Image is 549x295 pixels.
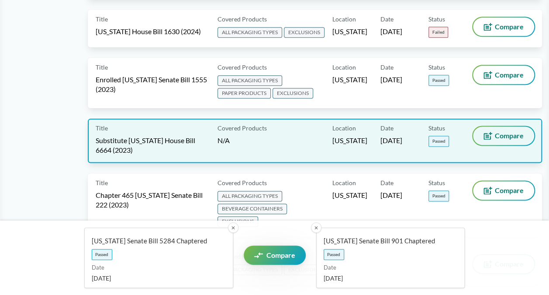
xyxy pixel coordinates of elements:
[428,75,449,86] span: Passed
[96,136,207,155] span: Substitute [US_STATE] House Bill 6664 (2023)
[495,23,524,30] span: Compare
[380,75,402,84] span: [DATE]
[380,14,394,24] span: Date
[332,123,356,133] span: Location
[96,75,207,94] span: Enrolled [US_STATE] Senate Bill 1555 (2023)
[332,136,367,145] span: [US_STATE]
[332,190,367,200] span: [US_STATE]
[244,246,306,265] a: Compare
[218,75,282,86] span: ALL PACKAGING TYPES
[92,274,219,283] span: [DATE]
[218,27,282,38] span: ALL PACKAGING TYPES
[473,66,534,84] button: Compare
[316,228,465,288] a: [US_STATE] Senate Bill 901 ChapteredPassedDate[DATE]
[218,216,258,227] span: EXCLUSIONS
[92,249,112,260] span: Passed
[218,178,267,187] span: Covered Products
[428,178,445,187] span: Status
[428,136,449,147] span: Passed
[218,14,267,24] span: Covered Products
[96,27,201,36] span: [US_STATE] House Bill 1630 (2024)
[428,190,449,201] span: Passed
[96,190,207,210] span: Chapter 465 [US_STATE] Senate Bill 222 (2023)
[273,88,313,98] span: EXCLUSIONS
[428,27,448,38] span: Failed
[84,228,233,288] a: [US_STATE] Senate Bill 5284 ChapteredPassedDate[DATE]
[473,18,534,36] button: Compare
[332,63,356,72] span: Location
[284,27,325,38] span: EXCLUSIONS
[218,123,267,133] span: Covered Products
[380,190,402,200] span: [DATE]
[96,123,108,133] span: Title
[332,75,367,84] span: [US_STATE]
[218,136,230,144] span: N/A
[495,132,524,139] span: Compare
[324,263,451,272] span: Date
[96,14,108,24] span: Title
[495,71,524,78] span: Compare
[92,263,219,272] span: Date
[96,63,108,72] span: Title
[228,222,238,233] button: ✕
[380,27,402,36] span: [DATE]
[332,178,356,187] span: Location
[332,14,356,24] span: Location
[380,136,402,145] span: [DATE]
[96,178,108,187] span: Title
[266,252,295,259] span: Compare
[428,14,445,24] span: Status
[380,123,394,133] span: Date
[324,236,451,246] span: [US_STATE] Senate Bill 901 Chaptered
[332,27,367,36] span: [US_STATE]
[473,181,534,200] button: Compare
[324,274,451,283] span: [DATE]
[218,191,282,201] span: ALL PACKAGING TYPES
[324,249,344,260] span: Passed
[218,63,267,72] span: Covered Products
[380,178,394,187] span: Date
[218,88,271,98] span: PAPER PRODUCTS
[428,123,445,133] span: Status
[495,187,524,194] span: Compare
[92,236,219,246] span: [US_STATE] Senate Bill 5284 Chaptered
[473,126,534,145] button: Compare
[311,222,321,233] button: ✕
[218,204,287,214] span: BEVERAGE CONTAINERS
[428,63,445,72] span: Status
[380,63,394,72] span: Date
